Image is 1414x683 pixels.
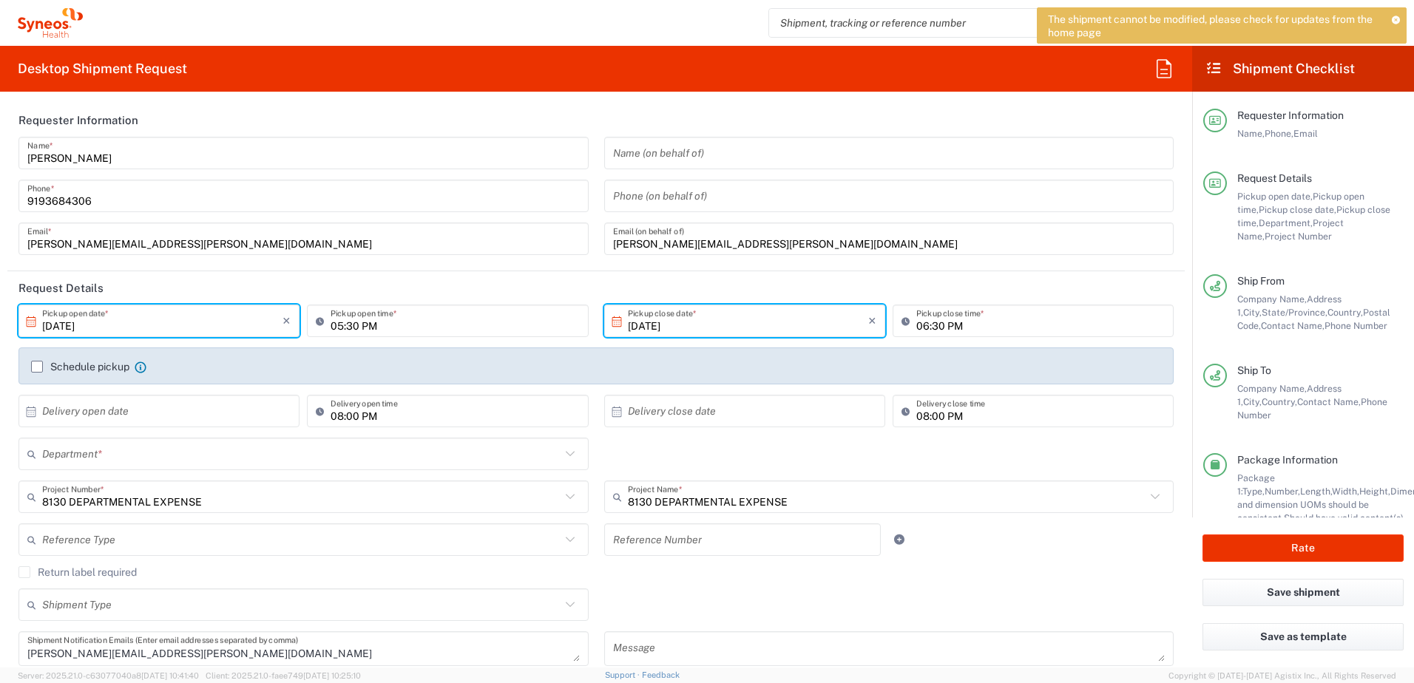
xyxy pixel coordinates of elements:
[283,309,291,333] i: ×
[1237,128,1265,139] span: Name,
[1262,396,1297,407] span: Country,
[1205,60,1355,78] h2: Shipment Checklist
[1259,217,1313,228] span: Department,
[1237,364,1271,376] span: Ship To
[1359,486,1390,497] span: Height,
[206,671,361,680] span: Client: 2025.21.0-faee749
[1243,307,1262,318] span: City,
[303,671,361,680] span: [DATE] 10:25:10
[1237,191,1313,202] span: Pickup open date,
[1237,275,1285,287] span: Ship From
[1202,579,1404,606] button: Save shipment
[1293,128,1318,139] span: Email
[141,671,199,680] span: [DATE] 10:41:40
[1327,307,1363,318] span: Country,
[1265,231,1332,242] span: Project Number
[1168,669,1396,682] span: Copyright © [DATE]-[DATE] Agistix Inc., All Rights Reserved
[605,670,642,679] a: Support
[1242,486,1265,497] span: Type,
[18,566,137,578] label: Return label required
[1300,486,1332,497] span: Length,
[18,113,138,128] h2: Requester Information
[1237,472,1275,497] span: Package 1:
[1237,109,1344,121] span: Requester Information
[1325,320,1387,331] span: Phone Number
[1237,454,1338,466] span: Package Information
[769,9,1152,37] input: Shipment, tracking or reference number
[1202,623,1404,650] button: Save as template
[18,60,187,78] h2: Desktop Shipment Request
[18,281,104,296] h2: Request Details
[1259,204,1336,215] span: Pickup close date,
[1297,396,1361,407] span: Contact Name,
[1237,293,1307,305] span: Company Name,
[1243,396,1262,407] span: City,
[889,529,910,550] a: Add Reference
[1237,172,1312,184] span: Request Details
[1262,307,1327,318] span: State/Province,
[1048,13,1381,39] span: The shipment cannot be modified, please check for updates from the home page
[18,671,199,680] span: Server: 2025.21.0-c63077040a8
[1332,486,1359,497] span: Width,
[31,361,129,373] label: Schedule pickup
[1261,320,1325,331] span: Contact Name,
[1265,128,1293,139] span: Phone,
[868,309,876,333] i: ×
[1284,512,1404,523] span: Should have valid content(s)
[1237,383,1307,394] span: Company Name,
[642,670,680,679] a: Feedback
[1202,534,1404,562] button: Rate
[1265,486,1300,497] span: Number,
